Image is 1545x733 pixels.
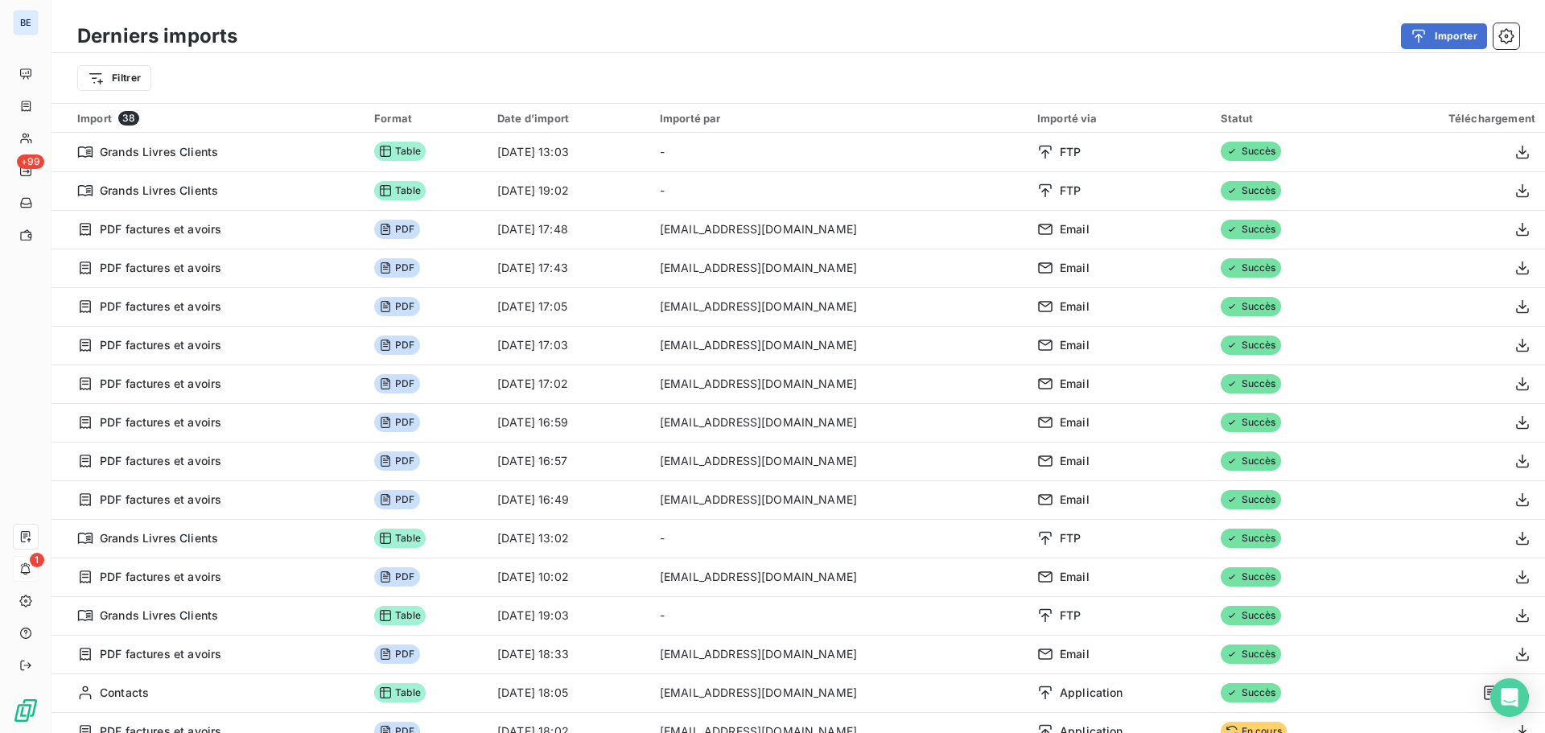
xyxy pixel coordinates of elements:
span: Email [1060,337,1090,353]
span: Succès [1221,220,1281,239]
td: [DATE] 13:02 [488,519,650,558]
span: Email [1060,260,1090,276]
span: PDF factures et avoirs [100,414,221,430]
span: PDF [374,297,419,316]
td: - [650,133,1028,171]
span: PDF [374,490,419,509]
span: PDF factures et avoirs [100,569,221,585]
td: [DATE] 13:03 [488,133,650,171]
td: [EMAIL_ADDRESS][DOMAIN_NAME] [650,480,1028,519]
td: [DATE] 16:59 [488,403,650,442]
td: [EMAIL_ADDRESS][DOMAIN_NAME] [650,442,1028,480]
span: PDF factures et avoirs [100,646,221,662]
td: - [650,519,1028,558]
span: Succès [1221,413,1281,432]
span: Email [1060,221,1090,237]
span: PDF factures et avoirs [100,492,221,508]
span: Email [1060,299,1090,315]
span: FTP [1060,183,1081,199]
td: - [650,171,1028,210]
span: Succès [1221,374,1281,393]
span: Succès [1221,683,1281,702]
div: Import [77,111,355,126]
span: Succès [1221,567,1281,587]
td: [DATE] 17:48 [488,210,650,249]
td: [DATE] 17:43 [488,249,650,287]
span: 38 [118,111,139,126]
span: FTP [1060,530,1081,546]
h3: Derniers imports [77,22,237,51]
span: PDF [374,220,419,239]
td: [EMAIL_ADDRESS][DOMAIN_NAME] [650,403,1028,442]
span: Email [1060,453,1090,469]
div: Importé par [660,112,1018,125]
span: Succès [1221,490,1281,509]
span: Email [1060,492,1090,508]
span: Succès [1221,297,1281,316]
span: Grands Livres Clients [100,144,218,160]
td: [DATE] 18:33 [488,635,650,673]
div: BE [13,10,39,35]
span: Succès [1221,644,1281,664]
div: Format [374,112,478,125]
span: Table [374,683,426,702]
span: PDF factures et avoirs [100,453,221,469]
div: Statut [1221,112,1350,125]
span: PDF factures et avoirs [100,299,221,315]
span: FTP [1060,607,1081,624]
span: 1 [30,553,44,567]
span: Succès [1221,258,1281,278]
td: [DATE] 10:02 [488,558,650,596]
span: PDF factures et avoirs [100,376,221,392]
td: [EMAIL_ADDRESS][DOMAIN_NAME] [650,210,1028,249]
span: PDF [374,567,419,587]
td: - [650,596,1028,635]
span: Succès [1221,606,1281,625]
span: Grands Livres Clients [100,183,218,199]
span: PDF factures et avoirs [100,221,221,237]
span: Succès [1221,142,1281,161]
span: Contacts [100,685,149,701]
span: PDF [374,374,419,393]
td: [EMAIL_ADDRESS][DOMAIN_NAME] [650,558,1028,596]
td: [DATE] 17:02 [488,364,650,403]
span: PDF [374,451,419,471]
td: [DATE] 17:05 [488,287,650,326]
td: [EMAIL_ADDRESS][DOMAIN_NAME] [650,364,1028,403]
span: Email [1060,414,1090,430]
span: Succès [1221,451,1281,471]
span: PDF [374,336,419,355]
td: [EMAIL_ADDRESS][DOMAIN_NAME] [650,249,1028,287]
td: [EMAIL_ADDRESS][DOMAIN_NAME] [650,326,1028,364]
span: Email [1060,646,1090,662]
span: Table [374,181,426,200]
span: Application [1060,685,1123,701]
span: Email [1060,569,1090,585]
span: Table [374,142,426,161]
div: Téléchargement [1370,112,1535,125]
span: Email [1060,376,1090,392]
td: [DATE] 19:02 [488,171,650,210]
span: Table [374,606,426,625]
span: Table [374,529,426,548]
span: FTP [1060,144,1081,160]
div: Date d’import [497,112,641,125]
span: +99 [17,154,44,169]
td: [EMAIL_ADDRESS][DOMAIN_NAME] [650,673,1028,712]
td: [DATE] 16:49 [488,480,650,519]
td: [EMAIL_ADDRESS][DOMAIN_NAME] [650,287,1028,326]
span: PDF factures et avoirs [100,337,221,353]
span: PDF [374,644,419,664]
span: Succès [1221,529,1281,548]
span: PDF factures et avoirs [100,260,221,276]
td: [DATE] 17:03 [488,326,650,364]
div: Open Intercom Messenger [1490,678,1529,717]
button: Filtrer [77,65,151,91]
td: [EMAIL_ADDRESS][DOMAIN_NAME] [650,635,1028,673]
span: Succès [1221,336,1281,355]
td: [DATE] 16:57 [488,442,650,480]
span: Grands Livres Clients [100,530,218,546]
img: Logo LeanPay [13,698,39,723]
td: [DATE] 18:05 [488,673,650,712]
button: Importer [1401,23,1487,49]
